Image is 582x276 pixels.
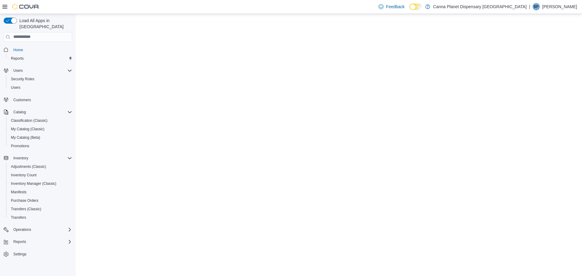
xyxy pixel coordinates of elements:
a: Feedback [376,1,407,13]
span: Home [13,48,23,52]
span: Operations [13,227,31,232]
button: Inventory [11,155,31,162]
span: Settings [11,250,72,258]
button: Users [1,66,75,75]
span: Promotions [8,142,72,150]
span: Catalog [11,108,72,116]
button: Inventory Count [6,171,75,179]
span: Load All Apps in [GEOGRAPHIC_DATA] [17,18,72,30]
span: Inventory Manager (Classic) [11,181,56,186]
span: Users [11,85,20,90]
button: Operations [1,225,75,234]
span: Home [11,46,72,54]
button: Reports [1,238,75,246]
a: Home [11,46,25,54]
div: Binal Patel [533,3,540,10]
span: Classification (Classic) [11,118,48,123]
button: Catalog [1,108,75,116]
a: Adjustments (Classic) [8,163,48,170]
button: Operations [11,226,34,233]
span: Operations [11,226,72,233]
a: Classification (Classic) [8,117,50,124]
span: Inventory [11,155,72,162]
span: Reports [8,55,72,62]
button: Classification (Classic) [6,116,75,125]
a: Manifests [8,188,29,196]
button: Purchase Orders [6,196,75,205]
span: Inventory [13,156,28,161]
p: Canna Planet Dispensary [GEOGRAPHIC_DATA] [433,3,527,10]
button: Users [6,83,75,92]
span: Settings [13,252,26,257]
button: Inventory Manager (Classic) [6,179,75,188]
a: Promotions [8,142,32,150]
span: Inventory Manager (Classic) [8,180,72,187]
p: | [529,3,530,10]
span: Transfers (Classic) [11,207,41,211]
span: Reports [13,239,26,244]
span: Users [11,67,72,74]
button: Reports [6,54,75,63]
a: Transfers [8,214,28,221]
a: Inventory Manager (Classic) [8,180,59,187]
a: Purchase Orders [8,197,41,204]
span: My Catalog (Beta) [8,134,72,141]
button: My Catalog (Classic) [6,125,75,133]
button: Reports [11,238,28,245]
button: Home [1,45,75,54]
p: [PERSON_NAME] [542,3,577,10]
button: Adjustments (Classic) [6,162,75,171]
span: Transfers (Classic) [8,205,72,213]
span: Customers [11,96,72,104]
span: Transfers [11,215,26,220]
a: Users [8,84,23,91]
a: Reports [8,55,26,62]
span: Feedback [386,4,404,10]
span: Inventory Count [8,171,72,179]
span: My Catalog (Classic) [8,125,72,133]
button: Catalog [11,108,28,116]
span: Inventory Count [11,173,37,178]
span: Adjustments (Classic) [8,163,72,170]
a: Inventory Count [8,171,39,179]
a: Customers [11,96,33,104]
nav: Complex example [4,43,72,274]
input: Dark Mode [410,4,422,10]
a: My Catalog (Classic) [8,125,47,133]
a: Security Roles [8,75,37,83]
span: Purchase Orders [11,198,38,203]
span: Users [13,68,23,73]
span: Classification (Classic) [8,117,72,124]
span: Security Roles [11,77,34,81]
button: Transfers [6,213,75,222]
button: Users [11,67,25,74]
span: Transfers [8,214,72,221]
span: Reports [11,56,24,61]
span: Promotions [11,144,29,148]
button: Transfers (Classic) [6,205,75,213]
span: Adjustments (Classic) [11,164,46,169]
button: Customers [1,95,75,104]
button: Manifests [6,188,75,196]
span: Security Roles [8,75,72,83]
button: Inventory [1,154,75,162]
button: My Catalog (Beta) [6,133,75,142]
img: Cova [12,4,39,10]
a: My Catalog (Beta) [8,134,43,141]
a: Settings [11,251,29,258]
span: Catalog [13,110,26,115]
span: BP [534,3,539,10]
button: Security Roles [6,75,75,83]
span: My Catalog (Classic) [11,127,45,131]
span: My Catalog (Beta) [11,135,40,140]
span: Manifests [8,188,72,196]
span: Reports [11,238,72,245]
span: Users [8,84,72,91]
button: Promotions [6,142,75,150]
a: Transfers (Classic) [8,205,44,213]
span: Purchase Orders [8,197,72,204]
span: Customers [13,98,31,102]
span: Manifests [11,190,26,195]
button: Settings [1,250,75,258]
